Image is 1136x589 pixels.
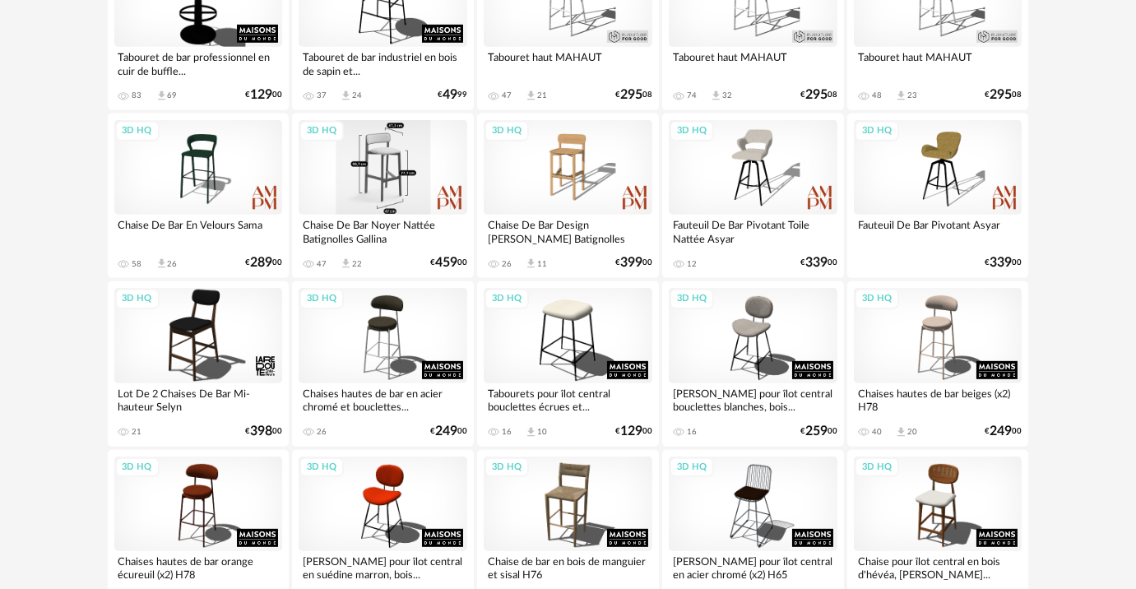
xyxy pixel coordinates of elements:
div: 3D HQ [299,457,344,478]
div: Lot De 2 Chaises De Bar Mi-hauteur Selyn [114,383,283,416]
div: Chaise pour îlot central en bois d'hévéa, [PERSON_NAME]... [854,551,1022,584]
div: 3D HQ [485,121,529,141]
span: 398 [250,426,272,437]
div: 3D HQ [299,289,344,309]
div: 3D HQ [115,457,160,478]
div: 69 [168,90,178,100]
div: 3D HQ [485,289,529,309]
div: 58 [132,259,142,269]
a: 3D HQ [PERSON_NAME] pour îlot central bouclettes blanches, bois... 16 €25900 [662,281,844,446]
div: Tabouret haut MAHAUT [484,47,652,80]
a: 3D HQ Fauteuil De Bar Pivotant Toile Nattée Asyar 12 €33900 [662,114,844,278]
div: 3D HQ [670,121,714,141]
div: Tabouret haut MAHAUT [669,47,837,80]
div: Chaise de bar en bois de manguier et sisal H76 [484,551,652,584]
a: 3D HQ Tabourets pour îlot central bouclettes écrues et... 16 Download icon 10 €12900 [477,281,659,446]
div: € 00 [245,90,282,100]
div: 26 [317,427,327,437]
div: € 00 [985,426,1022,437]
span: 259 [805,426,828,437]
span: Download icon [340,90,352,102]
div: 40 [872,427,882,437]
div: € 00 [245,257,282,268]
span: 295 [990,90,1012,100]
span: Download icon [340,257,352,270]
span: Download icon [155,257,168,270]
div: Chaises hautes de bar en acier chromé et bouclettes... [299,383,467,416]
div: € 99 [438,90,467,100]
a: 3D HQ Chaises hautes de bar beiges (x2) H78 40 Download icon 20 €24900 [847,281,1029,446]
div: € 08 [800,90,837,100]
span: Download icon [895,426,907,438]
a: 3D HQ Chaise De Bar En Velours Sama 58 Download icon 26 €28900 [108,114,290,278]
span: Download icon [895,90,907,102]
div: 3D HQ [115,121,160,141]
div: 47 [502,90,512,100]
div: Chaise De Bar En Velours Sama [114,215,283,248]
div: 47 [317,259,327,269]
div: Chaise De Bar Design [PERSON_NAME] Batignolles [484,215,652,248]
div: € 00 [615,257,652,268]
div: 12 [687,259,697,269]
div: 11 [537,259,547,269]
div: 23 [907,90,917,100]
div: € 08 [615,90,652,100]
div: € 00 [800,257,837,268]
span: 295 [805,90,828,100]
span: 459 [435,257,457,268]
div: Chaise De Bar Noyer Nattée Batignolles Gallina [299,215,467,248]
div: 16 [687,427,697,437]
span: 49 [443,90,457,100]
div: 3D HQ [855,457,899,478]
div: [PERSON_NAME] pour îlot central en suédine marron, bois... [299,551,467,584]
div: 20 [907,427,917,437]
div: 74 [687,90,697,100]
div: [PERSON_NAME] pour îlot central bouclettes blanches, bois... [669,383,837,416]
a: 3D HQ Chaises hautes de bar en acier chromé et bouclettes... 26 €24900 [292,281,474,446]
span: 129 [250,90,272,100]
div: Tabouret de bar professionnel en cuir de buffle... [114,47,283,80]
div: € 00 [430,426,467,437]
a: 3D HQ Lot De 2 Chaises De Bar Mi-hauteur Selyn 21 €39800 [108,281,290,446]
div: 32 [722,90,732,100]
span: 339 [990,257,1012,268]
div: [PERSON_NAME] pour îlot central en acier chromé (x2) H65 [669,551,837,584]
span: 295 [620,90,642,100]
div: Tabouret haut MAHAUT [854,47,1022,80]
div: 3D HQ [855,289,899,309]
div: € 00 [245,426,282,437]
div: Fauteuil De Bar Pivotant Toile Nattée Asyar [669,215,837,248]
div: 21 [537,90,547,100]
div: Fauteuil De Bar Pivotant Asyar [854,215,1022,248]
span: 339 [805,257,828,268]
div: 16 [502,427,512,437]
div: 48 [872,90,882,100]
div: 37 [317,90,327,100]
span: Download icon [155,90,168,102]
div: 24 [352,90,362,100]
a: 3D HQ Chaise De Bar Design [PERSON_NAME] Batignolles 26 Download icon 11 €39900 [477,114,659,278]
div: 21 [132,427,142,437]
span: 129 [620,426,642,437]
span: 289 [250,257,272,268]
div: 3D HQ [855,121,899,141]
div: 3D HQ [670,457,714,478]
div: 3D HQ [299,121,344,141]
div: 26 [502,259,512,269]
a: 3D HQ Chaise De Bar Noyer Nattée Batignolles Gallina 47 Download icon 22 €45900 [292,114,474,278]
div: Tabouret de bar industriel en bois de sapin et... [299,47,467,80]
div: € 00 [800,426,837,437]
div: 3D HQ [115,289,160,309]
a: 3D HQ Fauteuil De Bar Pivotant Asyar €33900 [847,114,1029,278]
span: Download icon [525,257,537,270]
span: 249 [990,426,1012,437]
div: Chaises hautes de bar beiges (x2) H78 [854,383,1022,416]
div: € 00 [985,257,1022,268]
div: € 08 [985,90,1022,100]
div: 3D HQ [485,457,529,478]
div: 3D HQ [670,289,714,309]
span: Download icon [525,90,537,102]
div: 26 [168,259,178,269]
div: € 00 [615,426,652,437]
div: Tabourets pour îlot central bouclettes écrues et... [484,383,652,416]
